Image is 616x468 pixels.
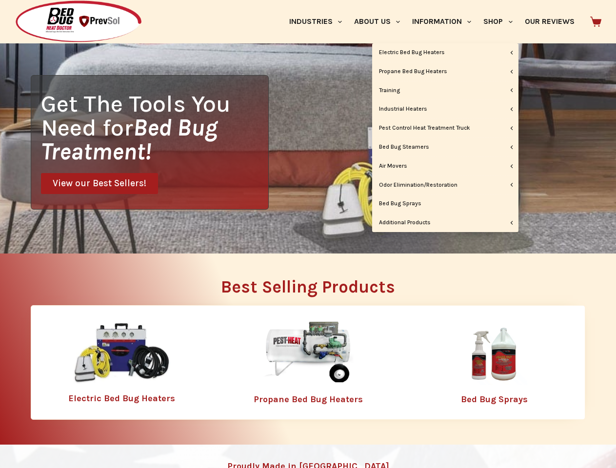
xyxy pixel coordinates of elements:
a: Training [372,81,518,100]
a: Industrial Heaters [372,100,518,118]
span: View our Best Sellers! [53,179,146,188]
a: Electric Bed Bug Heaters [372,43,518,62]
a: Propane Bed Bug Heaters [254,394,363,405]
a: Air Movers [372,157,518,175]
i: Bed Bug Treatment! [41,114,218,165]
a: Propane Bed Bug Heaters [372,62,518,81]
a: View our Best Sellers! [41,173,158,194]
a: Odor Elimination/Restoration [372,176,518,195]
a: Bed Bug Steamers [372,138,518,156]
button: Open LiveChat chat widget [8,4,37,33]
h1: Get The Tools You Need for [41,92,268,163]
a: Bed Bug Sprays [372,195,518,213]
a: Additional Products [372,214,518,232]
a: Electric Bed Bug Heaters [68,393,175,404]
a: Pest Control Heat Treatment Truck [372,119,518,137]
h2: Best Selling Products [31,278,585,295]
a: Bed Bug Sprays [461,394,528,405]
